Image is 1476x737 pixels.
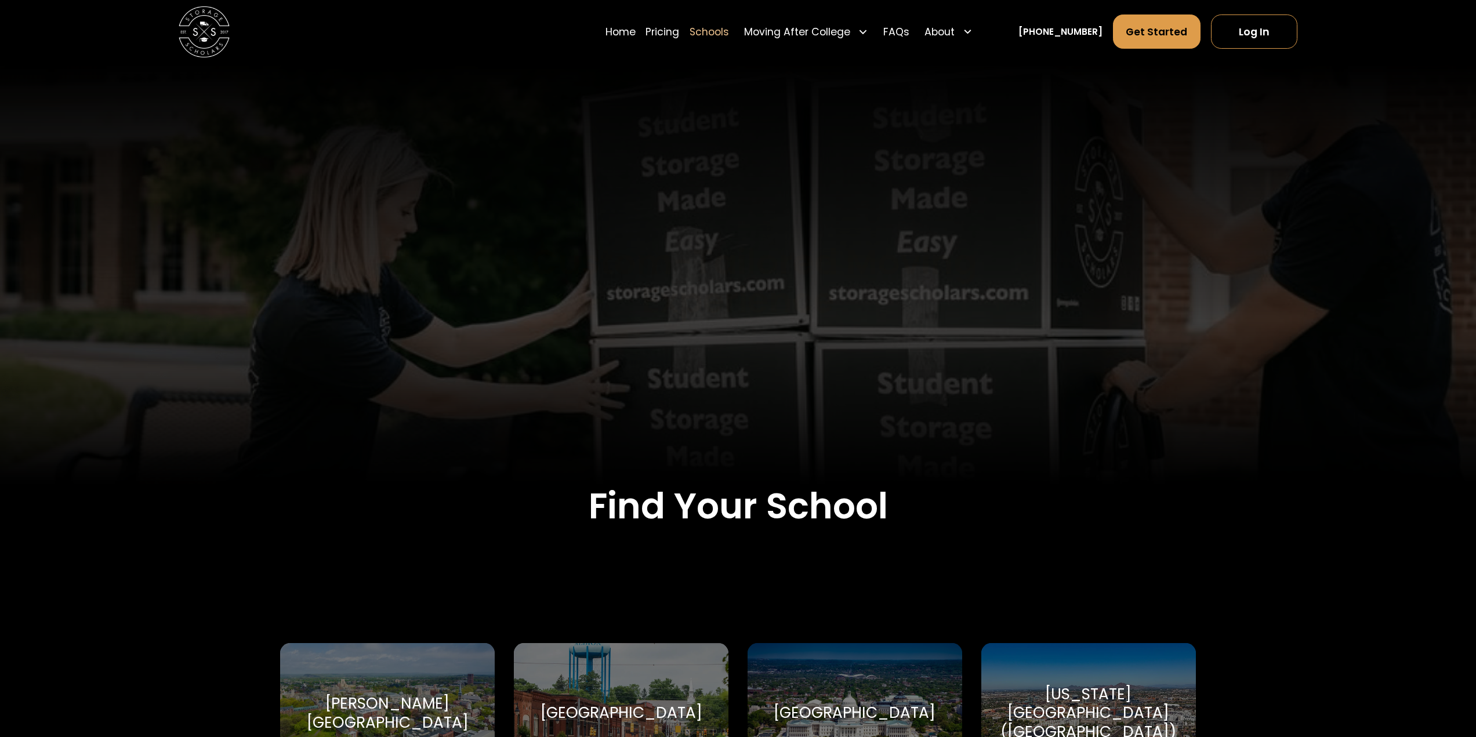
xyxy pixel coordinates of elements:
[605,14,636,49] a: Home
[1211,14,1297,49] a: Log In
[744,24,850,39] div: Moving After College
[1018,25,1103,38] a: [PHONE_NUMBER]
[1113,14,1201,49] a: Get Started
[645,14,679,49] a: Pricing
[296,694,480,732] div: [PERSON_NAME][GEOGRAPHIC_DATA]
[179,6,230,57] img: Storage Scholars main logo
[924,24,955,39] div: About
[280,485,1195,528] h2: Find Your School
[541,703,702,723] div: [GEOGRAPHIC_DATA]
[920,14,978,49] div: About
[883,14,909,49] a: FAQs
[433,243,1043,320] h1: A Custom-Tailored Moving Experience
[690,14,729,49] a: Schools
[774,703,935,723] div: [GEOGRAPHIC_DATA]
[739,14,873,49] div: Moving After College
